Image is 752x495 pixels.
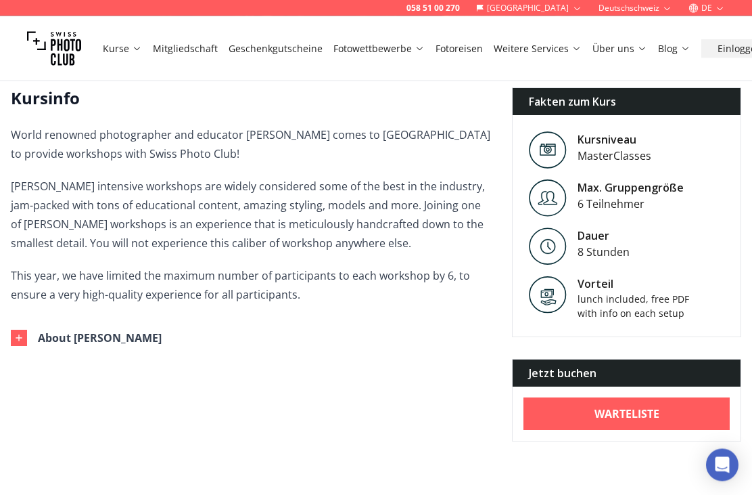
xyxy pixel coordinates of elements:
[406,3,460,14] a: 058 51 00 270
[147,39,223,58] button: Mitgliedschaft
[229,42,323,56] a: Geschenkgutscheine
[658,42,690,56] a: Blog
[578,180,684,196] div: Max. Gruppengröße
[529,276,567,314] img: Vorteil
[587,39,653,58] button: Über uns
[153,42,218,56] a: Mitgliedschaft
[223,39,328,58] button: Geschenkgutscheine
[103,42,142,56] a: Kurse
[706,449,738,481] div: Open Intercom Messenger
[494,42,582,56] a: Weitere Services
[328,39,430,58] button: Fotowettbewerbe
[97,39,147,58] button: Kurse
[594,406,659,423] b: Warteliste
[523,398,730,431] a: Warteliste
[578,132,651,148] div: Kursniveau
[11,267,490,305] p: This year, we have limited the maximum number of participants to each workshop by 6, to ensure a ...
[529,132,567,169] img: Level
[488,39,587,58] button: Weitere Services
[529,180,567,217] img: Level
[513,89,741,116] div: Fakten zum Kurs
[430,39,488,58] button: Fotoreisen
[578,228,630,244] div: Dauer
[578,293,692,321] div: lunch included, free PDF with info on each setup
[578,276,692,293] div: Vorteil
[513,360,741,387] div: Jetzt buchen
[333,42,425,56] a: Fotowettbewerbe
[578,148,651,165] div: MasterClasses
[11,126,490,164] p: World renowned photographer and educator [PERSON_NAME] comes to [GEOGRAPHIC_DATA] to provide work...
[38,329,162,348] div: About [PERSON_NAME]
[11,177,490,253] p: [PERSON_NAME] intensive workshops are widely considered some of the best in the industry, jam-pac...
[11,88,490,110] h2: Kursinfo
[578,196,684,213] div: 6 Teilnehmer
[578,244,630,261] div: 8 Stunden
[436,42,483,56] a: Fotoreisen
[27,22,81,76] img: Swiss photo club
[653,39,696,58] button: Blog
[529,228,567,265] img: Level
[592,42,647,56] a: Über uns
